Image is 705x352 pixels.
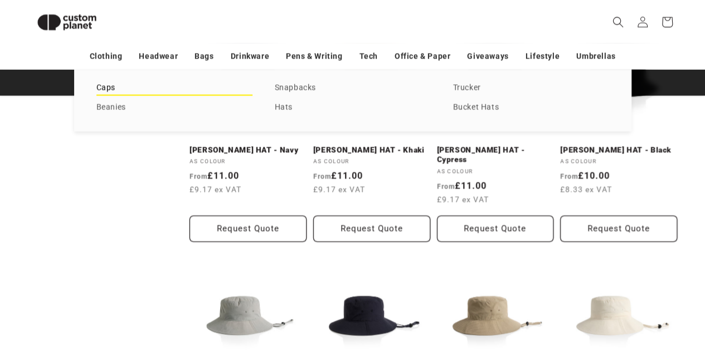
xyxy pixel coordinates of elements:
[231,46,269,66] a: Drinkware
[286,46,342,66] a: Pens & Writing
[189,215,307,242] : Request Quote
[395,46,450,66] a: Office & Paper
[139,46,178,66] a: Headwear
[359,46,377,66] a: Tech
[453,100,609,115] a: Bucket Hats
[519,232,705,352] iframe: Chat Widget
[526,46,560,66] a: Lifestyle
[313,145,430,155] a: [PERSON_NAME] HAT - Khaki
[576,46,615,66] a: Umbrellas
[437,145,554,165] a: [PERSON_NAME] HAT - Cypress
[313,215,430,242] : Request Quote
[560,145,677,155] a: [PERSON_NAME] HAT - Black
[195,46,213,66] a: Bags
[560,215,677,242] : Request Quote
[467,46,508,66] a: Giveaways
[90,46,123,66] a: Clothing
[275,80,431,95] a: Snapbacks
[96,100,252,115] a: Beanies
[189,145,307,155] a: [PERSON_NAME] HAT - Navy
[96,80,252,95] a: Caps
[275,100,431,115] a: Hats
[28,4,106,40] img: Custom Planet
[453,80,609,95] a: Trucker
[437,215,554,242] : Request Quote
[606,9,630,34] summary: Search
